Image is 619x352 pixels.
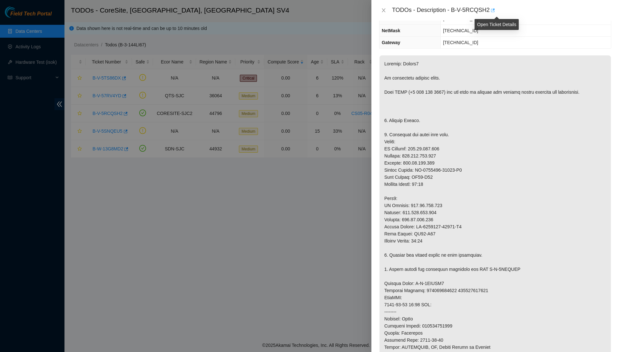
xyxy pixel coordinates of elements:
[382,28,400,33] span: NetMask
[443,28,478,33] span: [TECHNICAL_ID]
[475,19,519,30] div: Open Ticket Details
[382,40,400,45] span: Gateway
[379,7,388,14] button: Close
[392,5,611,15] div: TODOs - Description - B-V-5RCQSH2
[443,40,478,45] span: [TECHNICAL_ID]
[381,8,386,13] span: close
